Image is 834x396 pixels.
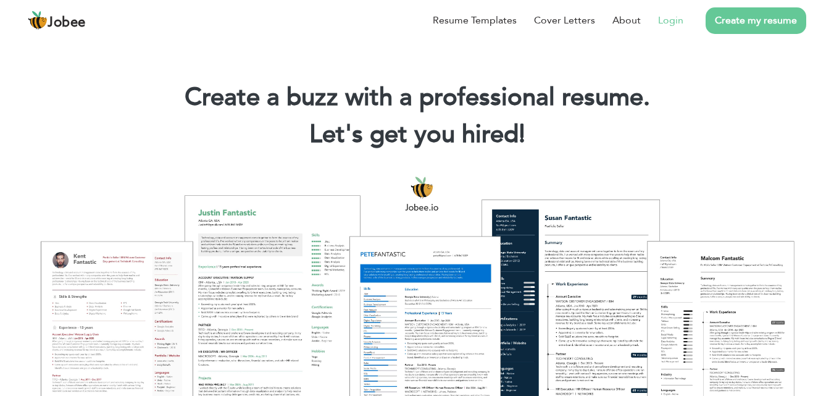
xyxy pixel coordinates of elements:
[48,16,86,30] span: Jobee
[28,11,48,30] img: jobee.io
[519,117,525,151] span: |
[433,13,517,28] a: Resume Templates
[658,13,683,28] a: Login
[370,117,525,151] span: get you hired!
[28,11,86,30] a: Jobee
[612,13,641,28] a: About
[19,119,815,151] h2: Let's
[534,13,595,28] a: Cover Letters
[706,7,806,34] a: Create my resume
[19,82,815,114] h1: Create a buzz with a professional resume.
